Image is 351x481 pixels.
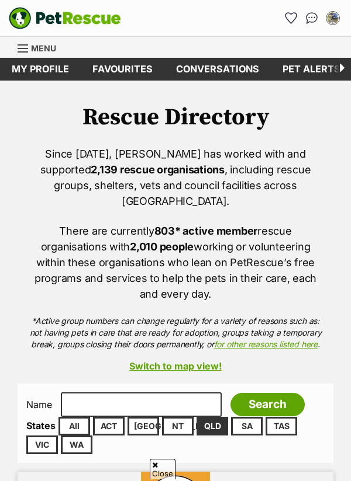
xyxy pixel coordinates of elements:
[281,9,300,27] a: Favourites
[197,417,228,435] a: QLD
[162,417,194,435] a: NT
[150,459,175,479] span: Close
[324,9,342,27] button: My account
[130,240,194,253] strong: 2,010 people
[91,163,224,176] strong: 2,139 rescue organisations
[9,7,121,29] img: logo-e224e6f780fb5917bec1dbf3a21bbac754714ae5b6737aabdf751b685950b380.svg
[18,37,64,58] a: Menu
[26,420,56,431] label: States
[27,146,324,209] p: Since [DATE], [PERSON_NAME] has worked with and supported , including rescue groups, shelters, ve...
[61,435,92,454] a: WA
[31,43,56,53] span: Menu
[230,393,305,416] input: Search
[58,417,90,435] a: All
[128,417,159,435] a: [GEOGRAPHIC_DATA]
[281,9,342,27] ul: Account quick links
[231,417,263,435] a: SA
[18,104,333,131] h1: Rescue Directory
[93,417,125,435] a: ACT
[306,12,318,24] img: chat-41dd97257d64d25036548639549fe6c8038ab92f7586957e7f3b1b290dea8141.svg
[154,225,257,237] strong: 803* active member
[27,223,324,302] p: There are currently rescue organisations with working or volunteering within these organisations ...
[30,316,322,349] em: *Active group numbers can change regularly for a variety of reasons such as: not having pets in c...
[327,12,339,24] img: Peta Titcomb profile pic
[214,339,318,349] a: for other reasons listed here
[266,417,297,435] a: TAS
[18,361,333,371] a: Switch to map view!
[9,7,121,29] a: PetRescue
[26,435,58,454] a: VIC
[164,58,271,81] a: conversations
[81,58,164,81] a: Favourites
[302,9,321,27] a: Conversations
[26,399,52,410] label: Name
